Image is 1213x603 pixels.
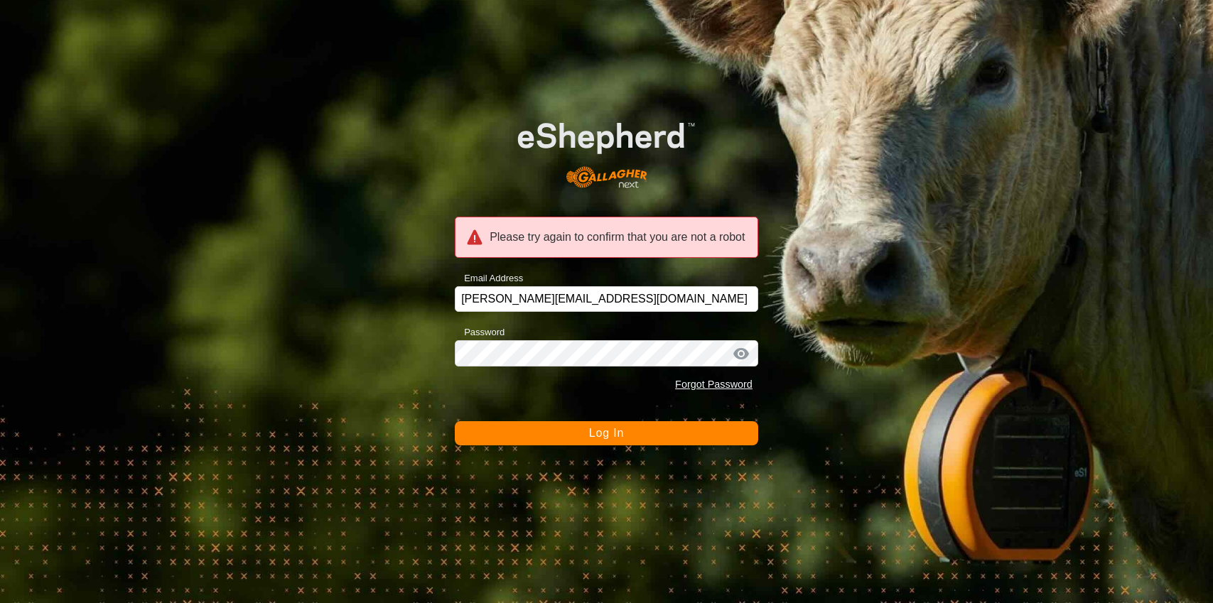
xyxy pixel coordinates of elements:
button: Log In [455,421,758,445]
input: Email Address [455,286,758,312]
span: Log In [589,427,624,439]
label: Password [455,325,505,339]
div: Please try again to confirm that you are not a robot [455,217,758,258]
label: Email Address [455,271,523,286]
a: Forgot Password [675,379,753,390]
img: E-shepherd Logo [485,97,728,200]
